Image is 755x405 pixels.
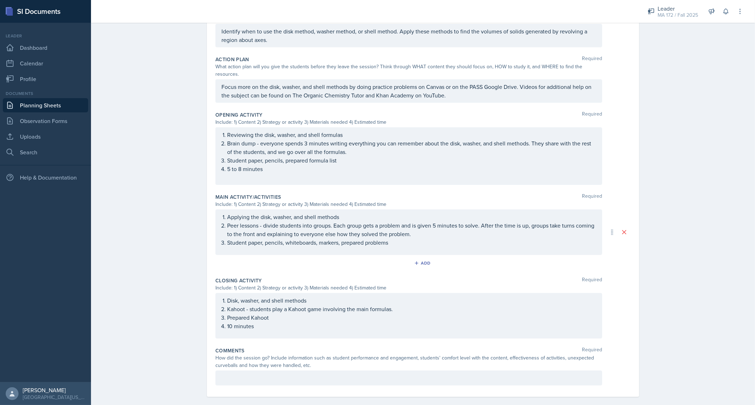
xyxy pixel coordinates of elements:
[3,170,88,185] div: Help & Documentation
[23,387,85,394] div: [PERSON_NAME]
[215,56,249,63] label: Action Plan
[582,111,602,118] span: Required
[227,213,596,221] p: Applying the disk, washer, and shell methods
[227,322,596,330] p: 10 minutes
[416,260,431,266] div: Add
[3,56,88,70] a: Calendar
[658,4,698,13] div: Leader
[227,313,596,322] p: Prepared Kahoot
[658,11,698,19] div: MA 172 / Fall 2025
[221,27,596,44] p: Identify when to use the disk method, washer method, or shell method. Apply these methods to find...
[215,118,602,126] div: Include: 1) Content 2) Strategy or activity 3) Materials needed 4) Estimated time
[582,347,602,354] span: Required
[221,82,596,100] p: Focus more on the disk, washer, and shell methods by doing practice problems on Canvas or on the ...
[215,193,281,201] label: Main Activity/Activities
[215,354,602,369] div: How did the session go? Include information such as student performance and engagement, students'...
[3,90,88,97] div: Documents
[215,277,262,284] label: Closing Activity
[3,129,88,144] a: Uploads
[3,72,88,86] a: Profile
[215,284,602,292] div: Include: 1) Content 2) Strategy or activity 3) Materials needed 4) Estimated time
[23,394,85,401] div: [GEOGRAPHIC_DATA][US_STATE] in [GEOGRAPHIC_DATA]
[227,130,596,139] p: Reviewing the disk, washer, and shell formulas
[227,296,596,305] p: Disk, washer, and shell methods
[582,56,602,63] span: Required
[227,305,596,313] p: Kahoot - students play a Kahoot game involving the main formulas.
[3,145,88,159] a: Search
[3,41,88,55] a: Dashboard
[582,193,602,201] span: Required
[3,33,88,39] div: Leader
[227,139,596,156] p: Brain dump - everyone spends 3 minutes writing everything you can remember about the disk, washer...
[227,221,596,238] p: Peer lessons - divide students into groups. Each group gets a problem and is given 5 minutes to s...
[215,347,245,354] label: Comments
[227,156,596,165] p: Student paper, pencils, prepared formula list
[582,277,602,284] span: Required
[215,111,263,118] label: Opening Activity
[215,63,602,78] div: What action plan will you give the students before they leave the session? Think through WHAT con...
[3,114,88,128] a: Observation Forms
[227,165,596,173] p: 5 to 8 minutes
[215,201,602,208] div: Include: 1) Content 2) Strategy or activity 3) Materials needed 4) Estimated time
[227,238,596,247] p: Student paper, pencils, whiteboards, markers, prepared problems
[412,258,435,268] button: Add
[3,98,88,112] a: Planning Sheets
